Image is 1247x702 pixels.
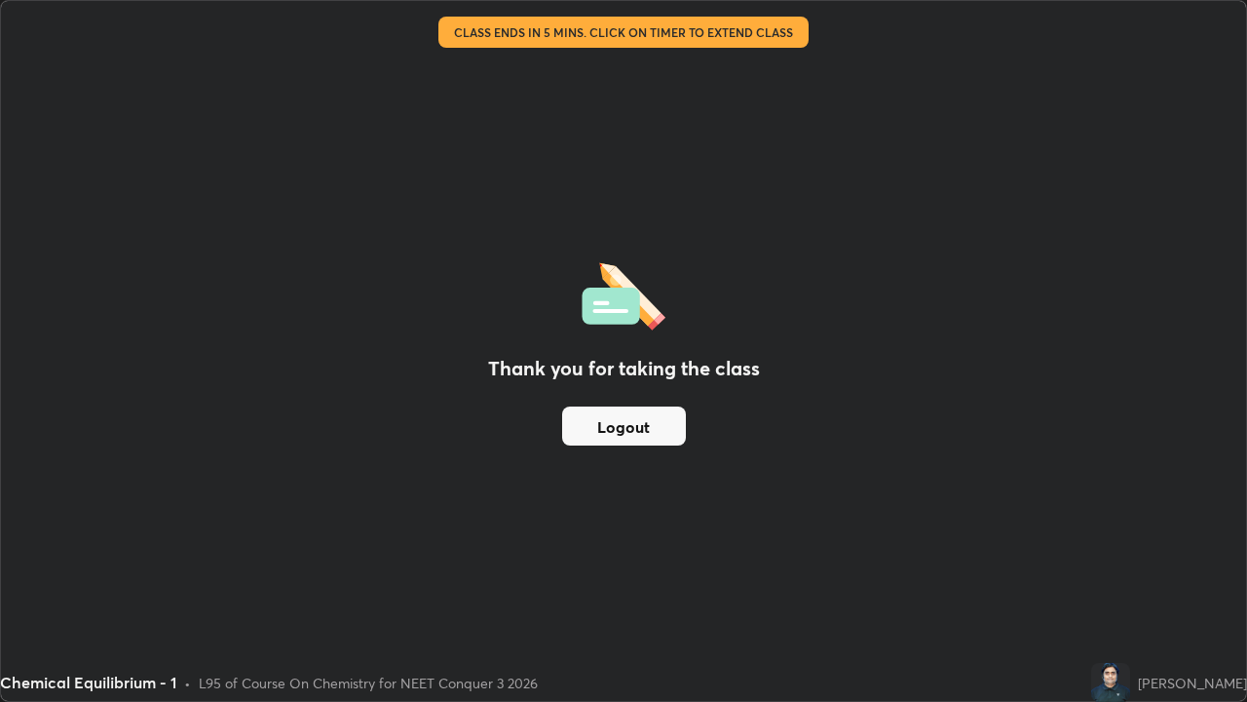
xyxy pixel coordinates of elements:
[582,256,665,331] img: offlineFeedback.1438e8b3.svg
[1138,673,1247,693] div: [PERSON_NAME]
[199,673,538,693] div: L95 of Course On Chemistry for NEET Conquer 3 2026
[1091,663,1130,702] img: 0cf3d892b60d4d9d8b8d485a1665ff3f.png
[562,407,686,446] button: Logout
[488,354,760,383] h2: Thank you for taking the class
[184,673,191,693] div: •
